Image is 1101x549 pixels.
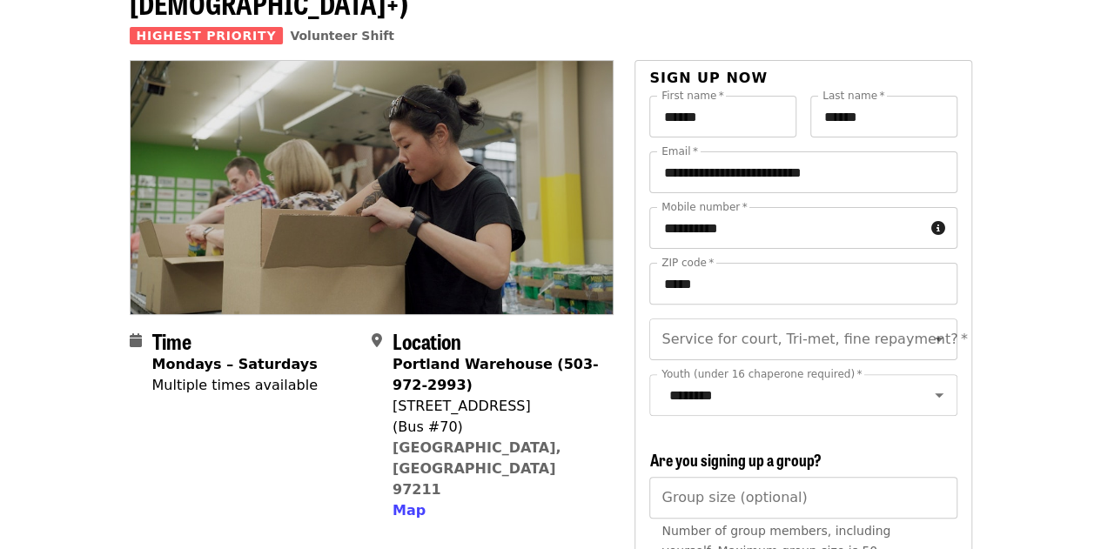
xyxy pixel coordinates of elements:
[290,29,394,43] a: Volunteer Shift
[931,220,945,237] i: circle-info icon
[393,417,600,438] div: (Bus #70)
[131,61,614,313] img: Oct/Nov/Dec - Portland: Repack/Sort (age 8+) organized by Oregon Food Bank
[649,448,821,471] span: Are you signing up a group?
[393,356,599,393] strong: Portland Warehouse (503-972-2993)
[152,325,191,356] span: Time
[393,500,426,521] button: Map
[927,383,951,407] button: Open
[649,70,768,86] span: Sign up now
[649,263,957,305] input: ZIP code
[661,369,862,379] label: Youth (under 16 chaperone required)
[152,375,318,396] div: Multiple times available
[661,258,714,268] label: ZIP code
[649,207,923,249] input: Mobile number
[649,96,796,137] input: First name
[393,396,600,417] div: [STREET_ADDRESS]
[372,332,382,349] i: map-marker-alt icon
[649,151,957,193] input: Email
[822,90,884,101] label: Last name
[130,332,142,349] i: calendar icon
[661,202,747,212] label: Mobile number
[152,356,318,372] strong: Mondays – Saturdays
[661,90,724,101] label: First name
[661,146,698,157] label: Email
[393,325,461,356] span: Location
[810,96,957,137] input: Last name
[927,327,951,351] button: Open
[649,477,957,519] input: [object Object]
[130,27,284,44] span: Highest Priority
[393,439,561,498] a: [GEOGRAPHIC_DATA], [GEOGRAPHIC_DATA] 97211
[393,502,426,519] span: Map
